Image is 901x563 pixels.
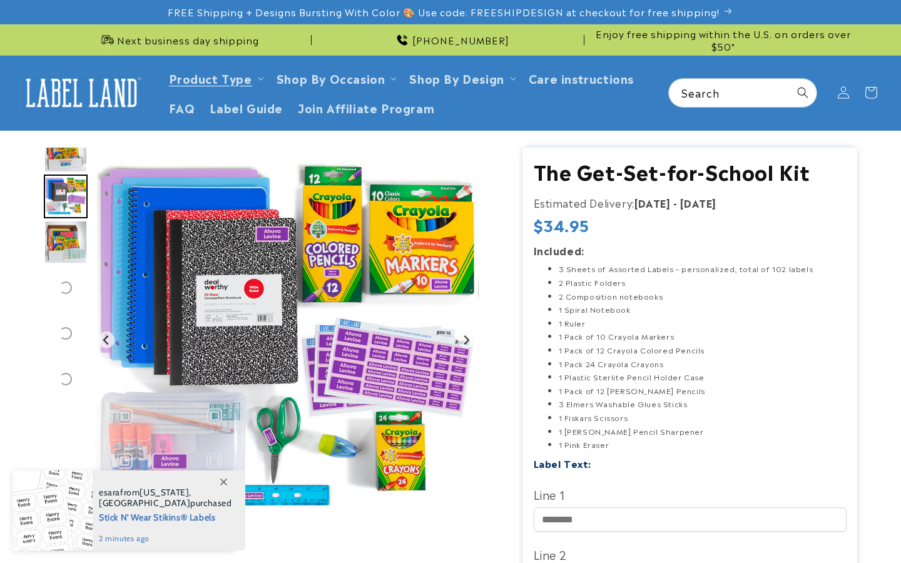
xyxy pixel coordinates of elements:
[140,487,189,498] span: [US_STATE]
[412,34,509,46] span: [PHONE_NUMBER]
[210,100,283,114] span: Label Guide
[789,79,817,106] button: Search
[44,24,312,55] div: Announcement
[534,484,847,504] label: Line 1
[534,158,847,185] h1: The Get-Set-for-School Kit
[317,24,584,55] div: Announcement
[44,129,88,173] div: Go to slide 2
[559,438,847,452] li: 1 Pink Eraser
[529,71,634,85] span: Care instructions
[169,69,252,86] a: Product Type
[169,100,195,114] span: FAQ
[94,148,479,532] img: null
[44,175,88,218] div: Go to slide 3
[534,215,590,235] span: $34.95
[44,148,491,539] media-gallery: Gallery Viewer
[269,63,402,93] summary: Shop By Occasion
[44,357,88,401] div: Go to slide 7
[99,487,120,498] span: esara
[161,93,203,122] a: FAQ
[559,370,847,384] li: 1 Plastic Sterlite Pencil Holder Case
[673,195,678,210] strong: -
[161,63,269,93] summary: Product Type
[168,6,720,18] span: FREE Shipping + Designs Bursting With Color 🎨 Use code: FREESHIPDESIGN at checkout for free shipp...
[559,290,847,303] li: 2 Composition notebooks
[44,220,88,264] img: null
[559,330,847,343] li: 1 Pack of 10 Crayola Markers
[277,71,385,85] span: Shop By Occasion
[290,93,442,122] a: Join Affiliate Program
[458,332,475,348] button: Next slide
[634,195,671,210] strong: [DATE]
[98,332,115,348] button: Previous slide
[117,34,259,46] span: Next business day shipping
[202,93,290,122] a: Label Guide
[559,425,847,439] li: 1 [PERSON_NAME] Pencil Sharpener
[44,312,88,355] div: Go to slide 6
[534,456,592,470] label: Label Text:
[559,317,847,330] li: 1 Ruler
[589,28,857,52] span: Enjoy free shipping within the U.S. on orders over $50*
[99,487,232,509] span: from , purchased
[559,276,847,290] li: 2 Plastic Folders
[298,100,434,114] span: Join Affiliate Program
[559,397,847,411] li: 3 Elmers Washable Glues Sticks
[44,220,88,264] div: Go to slide 4
[534,194,847,212] p: Estimated Delivery:
[559,357,847,371] li: 1 Pack 24 Crayola Crayons
[44,266,88,310] div: Go to slide 5
[680,195,716,210] strong: [DATE]
[402,63,521,93] summary: Shop By Design
[409,69,504,86] a: Shop By Design
[14,69,149,117] a: Label Land
[559,343,847,357] li: 1 Pack of 12 Crayola Colored Pencils
[44,129,88,173] img: null
[534,243,584,258] strong: Included:
[44,175,88,218] img: null
[559,411,847,425] li: 1 Fiskars Scissors
[521,63,641,93] a: Care instructions
[559,384,847,398] li: 1 Pack of 12 [PERSON_NAME] Pencils
[559,262,847,276] li: 3 Sheets of Assorted Labels – personalized, total of 102 labels
[19,73,144,112] img: Label Land
[99,497,190,509] span: [GEOGRAPHIC_DATA]
[776,509,888,550] iframe: Gorgias live chat messenger
[559,303,847,317] li: 1 Spiral Notebook
[589,24,857,55] div: Announcement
